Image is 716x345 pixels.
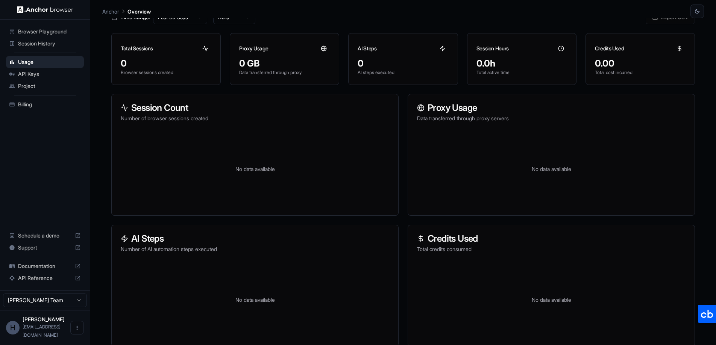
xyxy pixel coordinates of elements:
[121,103,389,112] h3: Session Count
[102,7,151,15] nav: breadcrumb
[417,245,686,253] p: Total credits consumed
[121,234,389,243] h3: AI Steps
[127,8,151,15] p: Overview
[18,58,81,66] span: Usage
[6,98,84,110] div: Billing
[595,57,686,70] div: 0.00
[18,28,81,35] span: Browser Playground
[6,38,84,50] div: Session History
[121,57,211,70] div: 0
[18,232,72,239] span: Schedule a demo
[417,115,686,122] p: Data transferred through proxy servers
[358,70,448,76] p: AI steps executed
[18,274,72,282] span: API Reference
[239,45,268,52] h3: Proxy Usage
[476,57,567,70] div: 0.0h
[121,131,389,206] div: No data available
[6,272,84,284] div: API Reference
[6,260,84,272] div: Documentation
[102,8,119,15] p: Anchor
[6,230,84,242] div: Schedule a demo
[595,45,624,52] h3: Credits Used
[6,68,84,80] div: API Keys
[6,321,20,334] div: H
[239,70,330,76] p: Data transferred through proxy
[6,56,84,68] div: Usage
[358,57,448,70] div: 0
[417,234,686,243] h3: Credits Used
[23,316,65,322] span: Hung Hoang
[70,321,84,334] button: Open menu
[476,70,567,76] p: Total active time
[6,242,84,254] div: Support
[121,70,211,76] p: Browser sessions created
[417,262,686,337] div: No data available
[18,262,72,270] span: Documentation
[18,101,81,108] span: Billing
[121,262,389,337] div: No data available
[239,57,330,70] div: 0 GB
[121,45,153,52] h3: Total Sessions
[23,324,61,338] span: hung@zalos.io
[18,244,72,251] span: Support
[121,245,389,253] p: Number of AI automation steps executed
[358,45,376,52] h3: AI Steps
[18,70,81,78] span: API Keys
[6,26,84,38] div: Browser Playground
[417,131,686,206] div: No data available
[476,45,509,52] h3: Session Hours
[6,80,84,92] div: Project
[121,115,389,122] p: Number of browser sessions created
[417,103,686,112] h3: Proxy Usage
[17,6,73,13] img: Anchor Logo
[18,82,81,90] span: Project
[595,70,686,76] p: Total cost incurred
[18,40,81,47] span: Session History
